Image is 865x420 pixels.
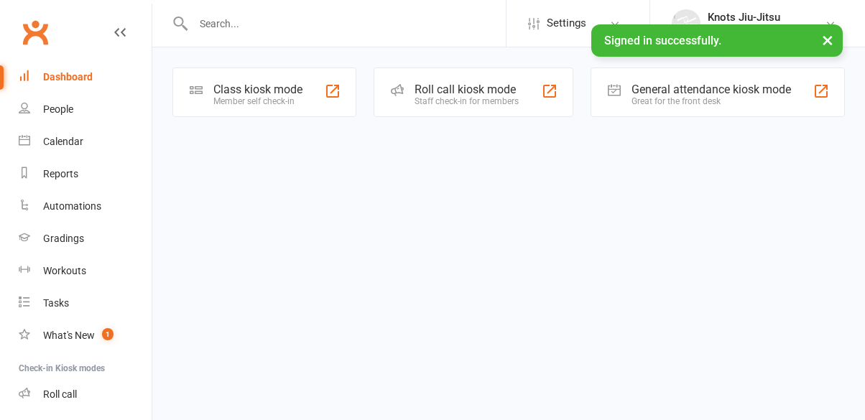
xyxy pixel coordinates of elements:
div: Knots Jiu-Jitsu [708,11,780,24]
div: Automations [43,200,101,212]
a: People [19,93,152,126]
div: Roll call kiosk mode [415,83,519,96]
a: Workouts [19,255,152,287]
div: Tasks [43,297,69,309]
span: Signed in successfully. [604,34,721,47]
a: Roll call [19,378,152,411]
a: Dashboard [19,61,152,93]
a: Tasks [19,287,152,319]
div: What's New [43,330,95,341]
span: Settings [547,7,586,39]
div: Member self check-in [213,96,302,106]
a: Gradings [19,223,152,255]
div: General attendance kiosk mode [632,83,791,96]
div: Reports [43,168,78,179]
div: Roll call [43,388,77,400]
div: Knots Jiu-Jitsu [708,24,780,37]
div: Workouts [43,265,86,276]
a: Calendar [19,126,152,158]
a: Clubworx [17,14,53,50]
a: What's New1 [19,319,152,352]
a: Automations [19,190,152,223]
span: 1 [102,328,114,340]
div: Calendar [43,136,83,147]
input: Search... [189,14,506,34]
div: Gradings [43,233,84,244]
button: × [815,24,841,55]
a: Reports [19,158,152,190]
div: People [43,103,73,115]
div: Staff check-in for members [415,96,519,106]
div: Great for the front desk [632,96,791,106]
img: thumb_image1637287962.png [672,9,700,38]
div: Dashboard [43,71,93,83]
div: Class kiosk mode [213,83,302,96]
